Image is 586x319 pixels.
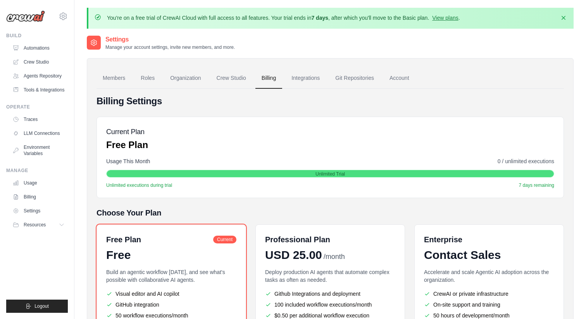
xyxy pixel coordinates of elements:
[24,222,46,228] span: Resources
[105,44,235,50] p: Manage your account settings, invite new members, and more.
[265,301,395,309] li: 100 included workflow executions/month
[9,84,68,96] a: Tools & Integrations
[265,248,322,262] span: USD 25.00
[6,33,68,39] div: Build
[424,301,554,309] li: On-site support and training
[9,42,68,54] a: Automations
[265,268,395,284] p: Deploy production AI agents that automate complex tasks as often as needed.
[255,68,282,89] a: Billing
[106,182,172,188] span: Unlimited executions during trial
[9,70,68,82] a: Agents Repository
[498,157,554,165] span: 0 / unlimited executions
[6,300,68,313] button: Logout
[106,139,148,151] p: Free Plan
[9,141,68,160] a: Environment Variables
[34,303,49,309] span: Logout
[164,68,207,89] a: Organization
[9,191,68,203] a: Billing
[285,68,326,89] a: Integrations
[106,268,236,284] p: Build an agentic workflow [DATE], and see what's possible with collaborative AI agents.
[106,301,236,309] li: GitHub integration
[265,290,395,298] li: Github Integrations and deployment
[424,290,554,298] li: CrewAI or private infrastructure
[6,167,68,174] div: Manage
[519,182,554,188] span: 7 days remaining
[9,127,68,140] a: LLM Connections
[9,113,68,126] a: Traces
[329,68,380,89] a: Git Repositories
[424,268,554,284] p: Accelerate and scale Agentic AI adoption across the organization.
[106,248,236,262] div: Free
[424,234,554,245] h6: Enterprise
[383,68,415,89] a: Account
[97,68,131,89] a: Members
[134,68,161,89] a: Roles
[97,207,564,218] h5: Choose Your Plan
[424,248,554,262] div: Contact Sales
[106,126,148,137] h5: Current Plan
[6,10,45,22] img: Logo
[324,252,345,262] span: /month
[9,205,68,217] a: Settings
[106,157,150,165] span: Usage This Month
[107,14,460,22] p: You're on a free trial of CrewAI Cloud with full access to all features. Your trial ends in , aft...
[9,56,68,68] a: Crew Studio
[213,236,236,243] span: Current
[9,177,68,189] a: Usage
[97,95,564,107] h4: Billing Settings
[265,234,330,245] h6: Professional Plan
[315,171,345,177] span: Unlimited Trial
[106,290,236,298] li: Visual editor and AI copilot
[432,15,458,21] a: View plans
[6,104,68,110] div: Operate
[210,68,252,89] a: Crew Studio
[311,15,328,21] strong: 7 days
[105,35,235,44] h2: Settings
[9,219,68,231] button: Resources
[106,234,141,245] h6: Free Plan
